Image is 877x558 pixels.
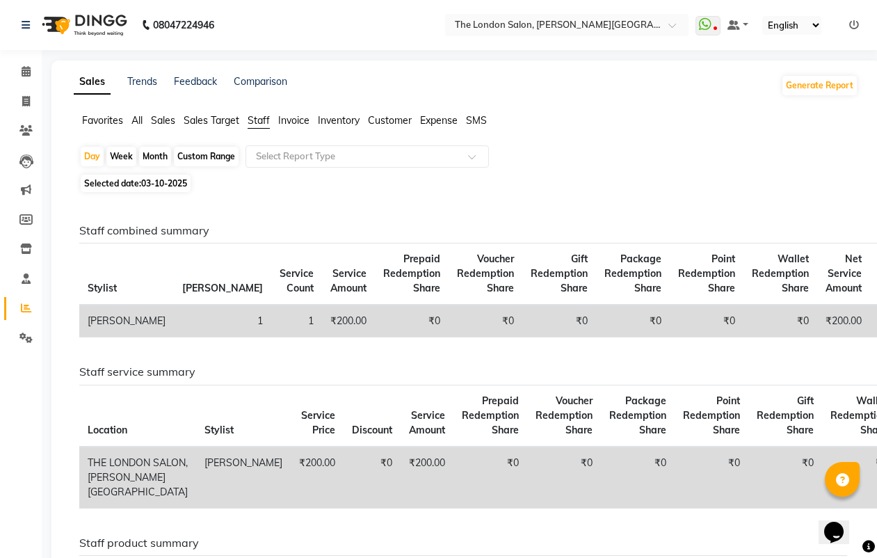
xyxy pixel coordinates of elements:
[819,502,863,544] iframe: chat widget
[131,114,143,127] span: All
[280,267,314,294] span: Service Count
[757,394,814,436] span: Gift Redemption Share
[141,178,187,189] span: 03-10-2025
[79,536,847,550] h6: Staff product summary
[344,447,401,509] td: ₹0
[248,114,270,127] span: Staff
[536,394,593,436] span: Voucher Redemption Share
[88,424,127,436] span: Location
[462,394,519,436] span: Prepaid Redemption Share
[151,114,175,127] span: Sales
[196,447,291,509] td: [PERSON_NAME]
[752,253,809,294] span: Wallet Redemption Share
[271,305,322,337] td: 1
[743,305,817,337] td: ₹0
[81,147,104,166] div: Day
[318,114,360,127] span: Inventory
[174,75,217,88] a: Feedback
[670,305,743,337] td: ₹0
[153,6,214,45] b: 08047224946
[291,447,344,509] td: ₹200.00
[604,253,661,294] span: Package Redemption Share
[449,305,522,337] td: ₹0
[527,447,601,509] td: ₹0
[322,305,375,337] td: ₹200.00
[184,114,239,127] span: Sales Target
[127,75,157,88] a: Trends
[609,394,666,436] span: Package Redemption Share
[139,147,171,166] div: Month
[466,114,487,127] span: SMS
[74,70,111,95] a: Sales
[826,253,862,294] span: Net Service Amount
[748,447,822,509] td: ₹0
[401,447,453,509] td: ₹200.00
[453,447,527,509] td: ₹0
[174,147,239,166] div: Custom Range
[368,114,412,127] span: Customer
[596,305,670,337] td: ₹0
[301,409,335,436] span: Service Price
[678,253,735,294] span: Point Redemption Share
[79,224,847,237] h6: Staff combined summary
[82,114,123,127] span: Favorites
[409,409,445,436] span: Service Amount
[106,147,136,166] div: Week
[352,424,392,436] span: Discount
[683,394,740,436] span: Point Redemption Share
[457,253,514,294] span: Voucher Redemption Share
[81,175,191,192] span: Selected date:
[383,253,440,294] span: Prepaid Redemption Share
[782,76,857,95] button: Generate Report
[601,447,675,509] td: ₹0
[35,6,131,45] img: logo
[88,282,117,294] span: Stylist
[79,305,174,337] td: [PERSON_NAME]
[278,114,309,127] span: Invoice
[531,253,588,294] span: Gift Redemption Share
[174,305,271,337] td: 1
[79,447,196,509] td: THE LONDON SALON, [PERSON_NAME][GEOGRAPHIC_DATA]
[675,447,748,509] td: ₹0
[817,305,870,337] td: ₹200.00
[182,282,263,294] span: [PERSON_NAME]
[79,365,847,378] h6: Staff service summary
[375,305,449,337] td: ₹0
[330,267,367,294] span: Service Amount
[204,424,234,436] span: Stylist
[522,305,596,337] td: ₹0
[234,75,287,88] a: Comparison
[420,114,458,127] span: Expense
